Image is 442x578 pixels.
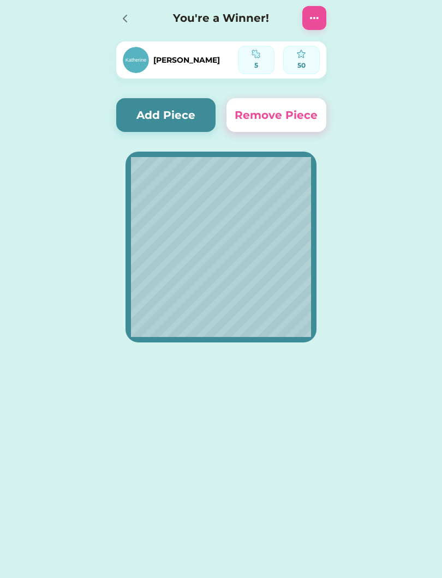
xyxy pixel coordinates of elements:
button: Remove Piece [226,98,326,132]
div: 50 [287,61,316,70]
img: Interface-setting-menu-horizontal-circle--navigation-dots-three-circle-button-horizontal-menu.svg [308,11,321,25]
div: 5 [242,61,271,70]
img: interface-favorite-star--reward-rating-rate-social-star-media-favorite-like-stars.svg [297,50,306,58]
div: [PERSON_NAME] [153,55,220,66]
img: programming-module-puzzle-1--code-puzzle-module-programming-plugin-piece.svg [252,50,260,58]
button: Add Piece [116,98,216,132]
h4: You're a Winner! [151,10,291,26]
